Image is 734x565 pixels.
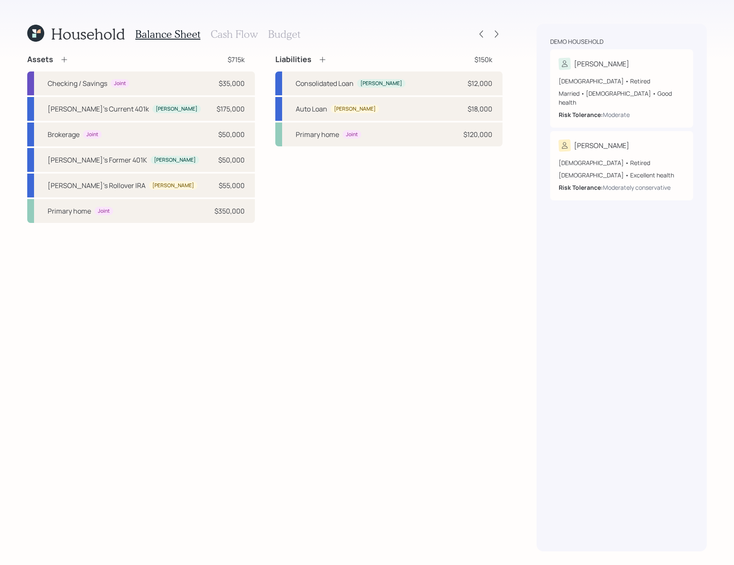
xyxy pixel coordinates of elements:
[228,54,245,65] div: $715k
[48,155,147,165] div: [PERSON_NAME]'s Former 401K
[219,180,245,191] div: $55,000
[152,182,194,189] div: [PERSON_NAME]
[346,131,358,138] div: Joint
[51,25,125,43] h1: Household
[550,37,603,46] div: Demo household
[86,131,98,138] div: Joint
[559,171,685,180] div: [DEMOGRAPHIC_DATA] • Excellent health
[574,59,629,69] div: [PERSON_NAME]
[559,89,685,107] div: Married • [DEMOGRAPHIC_DATA] • Good health
[135,28,200,40] h3: Balance Sheet
[474,54,492,65] div: $150k
[603,110,630,119] div: Moderate
[334,106,376,113] div: [PERSON_NAME]
[360,80,402,87] div: [PERSON_NAME]
[114,80,126,87] div: Joint
[48,104,149,114] div: [PERSON_NAME]'s Current 401k
[218,155,245,165] div: $50,000
[275,55,311,64] h4: Liabilities
[296,129,339,140] div: Primary home
[48,78,107,88] div: Checking / Savings
[211,28,258,40] h3: Cash Flow
[468,78,492,88] div: $12,000
[48,180,146,191] div: [PERSON_NAME]'s Rollover IRA
[48,206,91,216] div: Primary home
[27,55,53,64] h4: Assets
[574,140,629,151] div: [PERSON_NAME]
[217,104,245,114] div: $175,000
[214,206,245,216] div: $350,000
[296,104,327,114] div: Auto Loan
[156,106,197,113] div: [PERSON_NAME]
[603,183,671,192] div: Moderately conservative
[48,129,80,140] div: Brokerage
[219,78,245,88] div: $35,000
[463,129,492,140] div: $120,000
[218,129,245,140] div: $50,000
[559,111,603,119] b: Risk Tolerance:
[559,77,685,86] div: [DEMOGRAPHIC_DATA] • Retired
[268,28,300,40] h3: Budget
[296,78,354,88] div: Consolidated Loan
[559,183,603,191] b: Risk Tolerance:
[468,104,492,114] div: $18,000
[559,158,685,167] div: [DEMOGRAPHIC_DATA] • Retired
[98,208,110,215] div: Joint
[154,157,196,164] div: [PERSON_NAME]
